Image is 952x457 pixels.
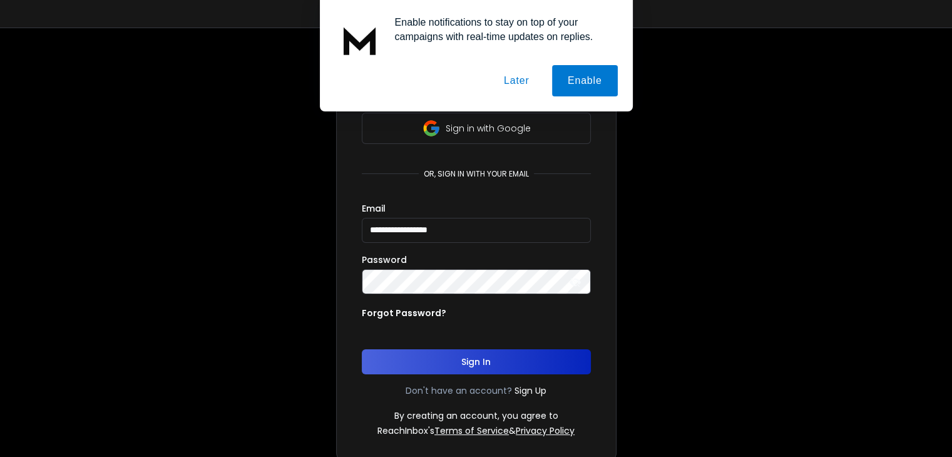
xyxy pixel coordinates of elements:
[488,65,545,96] button: Later
[377,424,575,437] p: ReachInbox's &
[362,204,386,213] label: Email
[385,15,618,44] div: Enable notifications to stay on top of your campaigns with real-time updates on replies.
[406,384,512,397] p: Don't have an account?
[362,255,407,264] label: Password
[434,424,509,437] a: Terms of Service
[516,424,575,437] a: Privacy Policy
[362,307,446,319] p: Forgot Password?
[419,169,534,179] p: or, sign in with your email
[335,15,385,65] img: notification icon
[362,113,591,144] button: Sign in with Google
[394,409,558,422] p: By creating an account, you agree to
[552,65,618,96] button: Enable
[514,384,546,397] a: Sign Up
[446,122,531,135] p: Sign in with Google
[362,349,591,374] button: Sign In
